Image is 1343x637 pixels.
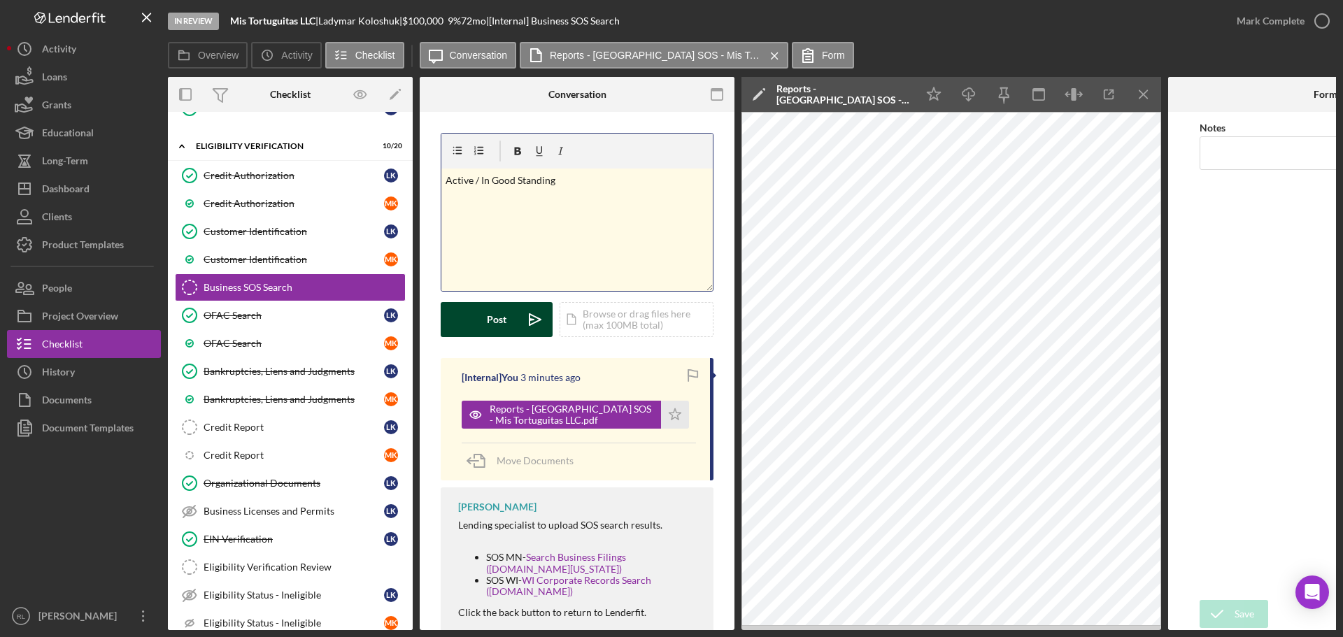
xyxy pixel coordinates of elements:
div: Bankruptcies, Liens and Judgments [204,366,384,377]
div: Loans [42,63,67,94]
label: Checklist [355,50,395,61]
label: Notes [1200,122,1225,134]
div: Credit Authorization [204,198,384,209]
div: Post [487,302,506,337]
button: Documents [7,386,161,414]
span: Move Documents [497,455,574,466]
a: Bankruptcies, Liens and JudgmentsMK [175,385,406,413]
li: SOS MN- [486,552,699,574]
div: L K [384,169,398,182]
div: Save [1235,600,1254,628]
div: Eligibility Status - Ineligible [204,589,384,601]
label: Reports - [GEOGRAPHIC_DATA] SOS - Mis Tortuguitas LLC.pdf [550,50,760,61]
time: 2025-09-09 17:43 [520,372,581,383]
a: Checklist [7,330,161,358]
a: Business Licenses and PermitsLK [175,497,406,525]
button: Document Templates [7,414,161,442]
a: Loan Intake & Review SessionLK [175,94,406,122]
div: Customer Identification [204,226,384,237]
b: Mis Tortuguitas LLC [230,15,315,27]
div: Grants [42,91,71,122]
div: Eligibility Verification Review [204,561,405,573]
a: Credit ReportLK [175,413,406,441]
a: Customer IdentificationMK [175,245,406,273]
div: | [230,15,318,27]
button: Long-Term [7,147,161,175]
a: Customer IdentificationLK [175,217,406,245]
a: Eligibility Verification Review [175,553,406,581]
a: Credit ReportMK [175,441,406,469]
div: L K [384,420,398,434]
div: Form [1314,89,1337,100]
a: Credit AuthorizationLK [175,162,406,189]
div: 10 / 20 [377,142,402,150]
div: In Review [168,13,219,30]
button: Grants [7,91,161,119]
div: L K [384,224,398,238]
div: M K [384,392,398,406]
a: OFAC SearchMK [175,329,406,357]
button: Product Templates [7,231,161,259]
div: [Internal] You [462,372,518,383]
a: Business SOS Search [175,273,406,301]
a: Bankruptcies, Liens and JudgmentsLK [175,357,406,385]
div: M K [384,252,398,266]
label: Overview [198,50,239,61]
label: Form [822,50,845,61]
div: Reports - [GEOGRAPHIC_DATA] SOS - Mis Tortuguitas LLC.pdf [776,83,909,106]
div: Credit Authorization [204,170,384,181]
div: Activity [42,35,76,66]
div: Click the back button to return to Lenderfit. [458,607,699,618]
label: Activity [281,50,312,61]
div: Credit Report [204,422,384,433]
div: Educational [42,119,94,150]
button: Mark Complete [1223,7,1336,35]
div: [PERSON_NAME] [35,602,126,634]
a: Eligibility Status - IneligibleMK [175,609,406,637]
button: People [7,274,161,302]
div: 72 mo [461,15,486,27]
div: Customer Identification [204,254,384,265]
div: Business Licenses and Permits [204,506,384,517]
div: Conversation [548,89,606,100]
button: Educational [7,119,161,147]
button: Move Documents [462,443,588,478]
div: Organizational Documents [204,478,384,489]
div: Bankruptcies, Liens and Judgments [204,394,384,405]
a: Eligibility Status - IneligibleLK [175,581,406,609]
div: [PERSON_NAME] [458,501,537,513]
button: Overview [168,42,248,69]
button: Dashboard [7,175,161,203]
button: Reports - [GEOGRAPHIC_DATA] SOS - Mis Tortuguitas LLC.pdf [462,401,689,429]
button: Project Overview [7,302,161,330]
div: L K [384,308,398,322]
div: People [42,274,72,306]
div: L K [384,504,398,518]
p: Active / In Good Standing [446,173,709,188]
div: L K [384,588,398,602]
a: Organizational DocumentsLK [175,469,406,497]
div: M K [384,196,398,210]
button: Save [1200,600,1268,628]
div: Documents [42,386,92,417]
div: Lending specialist to upload SOS search results. [458,520,699,531]
div: EIN Verification [204,534,384,545]
button: Activity [7,35,161,63]
button: Conversation [420,42,517,69]
span: $100,000 [402,15,443,27]
div: Document Templates [42,414,134,445]
a: Credit AuthorizationMK [175,189,406,217]
div: OFAC Search [204,310,384,321]
div: Mark Complete [1237,7,1305,35]
button: Loans [7,63,161,91]
button: Post [441,302,553,337]
button: Reports - [GEOGRAPHIC_DATA] SOS - Mis Tortuguitas LLC.pdf [520,42,788,69]
a: EIN VerificationLK [175,525,406,553]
